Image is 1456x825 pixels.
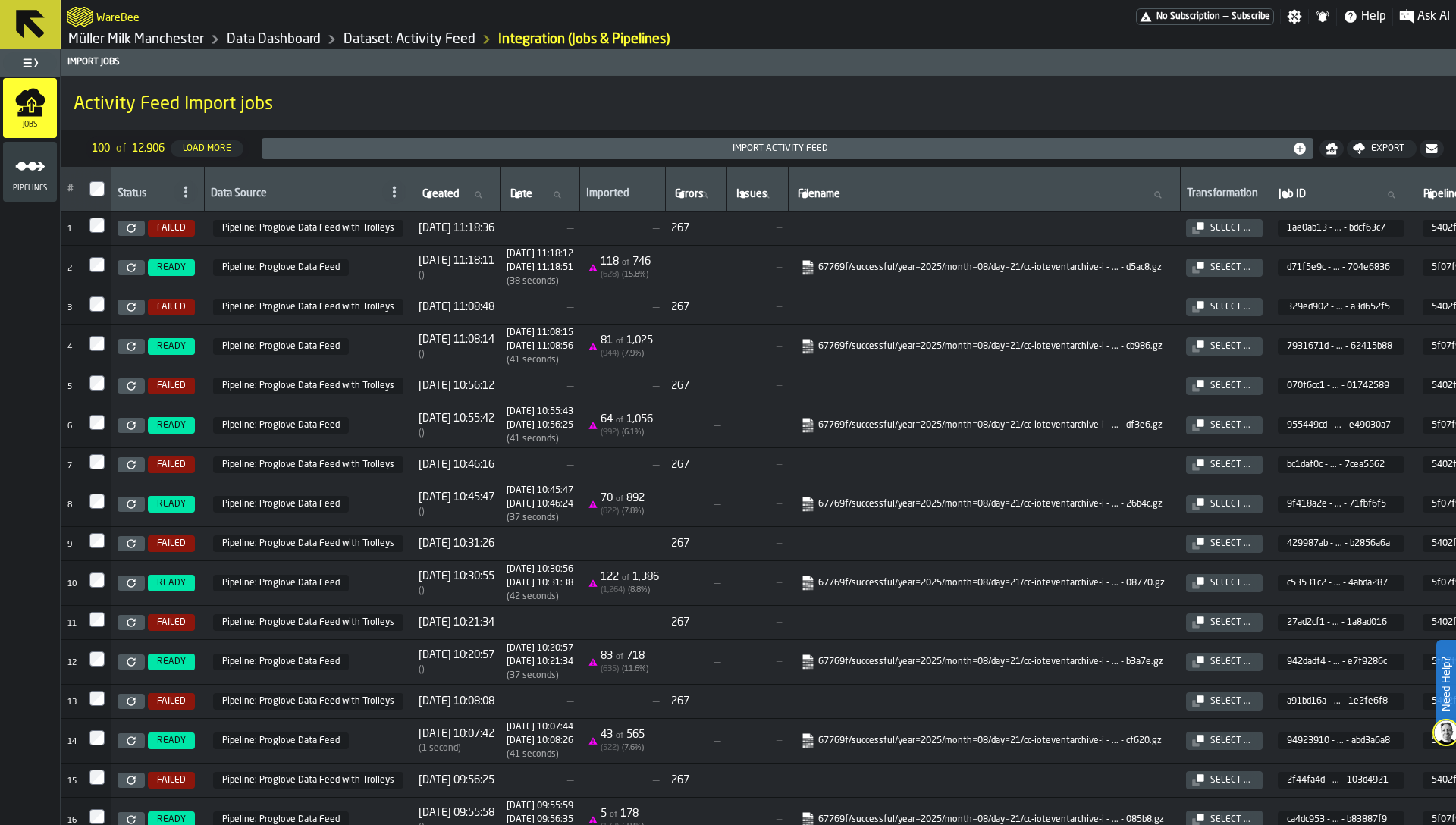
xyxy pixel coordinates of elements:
[157,341,186,352] span: READY
[507,564,573,575] div: Started at 1755761456255
[213,654,349,670] span: 5f07f953-1638-4a7f-8ee5-128a944715bb
[671,538,720,550] div: 267
[733,420,782,431] span: —
[507,434,573,444] div: Import duration (start to completion)
[89,691,105,706] label: InputCheckbox-label-react-aria6285553699-:r3d:
[1281,9,1308,24] label: button-toggle-Settings
[1186,732,1263,750] button: button-Select ...
[3,52,57,74] label: button-toggle-Toggle Full Menu
[89,375,105,391] label: InputCheckbox-label-react-aria6285553699-:r35:
[1278,614,1404,631] span: 27ad2cf1-56a8-4e71-9ff3-a9031a8ad016
[268,143,1292,154] div: Import Activity Feed
[1309,9,1336,24] label: button-toggle-Notifications
[89,454,105,469] input: InputCheckbox-label-react-aria6285553699-:r37:
[89,494,105,509] input: InputCheckbox-label-react-aria6285553699-:r38:
[89,770,105,785] label: InputCheckbox-label-react-aria6285553699-:r3f:
[89,296,105,312] input: InputCheckbox-label-react-aria6285553699-:r33:
[419,380,494,392] span: [DATE] 10:56:12
[157,696,186,707] span: FAILED
[89,336,105,351] label: InputCheckbox-label-react-aria6285553699-:r34:
[67,343,72,352] span: 4
[797,415,1171,436] span: 67769f/successful/year=2025/month=08/day=21/cc-ioteventarchive-ingestion-4-2025-08-21-07-40-22-13...
[1186,259,1263,277] button: button-Select ...
[213,575,349,591] span: 5f07f953-1638-4a7f-8ee5-128a944715bb
[89,181,105,196] label: InputCheckbox-label-react-aria6285553699-:r2m:
[507,276,573,287] div: Import duration (start to completion)
[1278,654,1404,670] span: 942dadf4-01d2-4ac9-8bf8-5c2ce7f9286c
[507,262,573,273] div: Completed at 1755764331395
[92,143,110,155] span: 100
[1204,578,1257,588] div: Select ...
[1287,341,1392,352] span: 7931671d - ... - 62415b88
[1204,657,1257,667] div: Select ...
[1287,381,1392,391] span: 070f6cc1 - ... - 01742589
[601,492,645,504] div: 70 892
[1365,143,1410,154] div: Export
[1287,460,1392,470] span: bc1daf0c - ... - 7cea5562
[601,413,653,425] div: 64 1,056
[3,184,57,193] span: Pipelines
[419,459,494,471] span: [DATE] 10:46:16
[671,222,720,234] div: 267
[1186,535,1263,553] button: button-Select ...
[213,220,403,237] span: 5402f888-2b15-40ac-859b-1361e53d25df
[419,428,494,438] div: Time between creation and start (import delay / Re-Import)
[507,513,573,523] div: Import duration (start to completion)
[419,412,494,425] span: [DATE] 10:55:42
[1278,575,1404,591] span: c53531c2-42af-4c06-8b4f-6e1d4abda287
[1287,262,1392,273] span: d71f5e9c - ... - 704e6836
[1156,11,1220,22] span: No Subscription
[507,499,573,510] div: Completed at 1755762384698
[419,334,494,346] span: [DATE] 11:08:14
[61,49,1456,76] header: Import Jobs
[601,571,659,583] div: 122 1,386
[733,460,782,470] span: —
[74,89,1444,93] h2: Sub Title
[419,301,494,313] span: [DATE] 11:08:48
[1186,653,1263,671] button: button-Select ...
[1417,8,1450,26] span: Ask AI
[800,339,1165,354] a: link-to-https://import.app.warebee.com/7931671d-61cc-4675-86a8-996762415b88/input/input.json.gz?X...
[585,538,659,550] span: —
[507,420,573,431] div: Completed at 1755762985356
[419,270,494,281] div: Time between creation and start (import delay / Re-Import)
[733,223,782,234] span: —
[797,730,1171,751] span: 67769f/successful/year=2025/month=08/day=21/cc-ioteventarchive-ingestion-4-2025-08-21-06-48-09-23...
[601,350,619,358] span: ( 944 )
[64,57,1453,67] div: Import Jobs
[1186,377,1263,395] button: button-Select ...
[157,578,186,588] span: READY
[601,334,653,347] div: 81 1,025
[1287,499,1392,510] span: 9f418a2e - ... - 71fbf6f5
[157,302,186,312] span: FAILED
[145,654,198,670] a: READY
[89,730,105,745] label: InputCheckbox-label-react-aria6285553699-:r3e:
[800,733,1165,748] a: link-to-https://import.app.warebee.com/94923910-51e3-462c-97de-fa0babd3a6a8/input/input.json.gz?X...
[68,31,204,48] a: link-to-/wh/i/b09612b5-e9f1-4a3a-b0a4-784729d61419
[1186,495,1263,513] button: button-Select ...
[1204,420,1257,431] div: Select ...
[422,188,460,200] span: label
[67,422,72,431] span: 6
[213,259,349,276] span: 5f07f953-1638-4a7f-8ee5-128a944715bb
[89,651,105,667] label: InputCheckbox-label-react-aria6285553699-:r3c:
[1278,535,1404,552] span: 429987ab-7e36-48cf-8bbf-2cbbb2856a6a
[1278,496,1404,513] span: 9f418a2e-b56e-4c36-b892-311f71fbf6f5
[157,381,186,391] span: FAILED
[797,651,1171,673] span: 67769f/successful/year=2025/month=08/day=21/cc-ioteventarchive-ingestion-4-2025-08-21-07-05-32-b1...
[67,265,72,273] span: 2
[1204,262,1257,273] div: Select ...
[177,143,237,154] div: Load More
[1287,538,1392,549] span: 429987ab - ... - b2856a6a
[1393,8,1456,26] label: button-toggle-Ask AI
[1186,771,1263,789] button: button-Select ...
[67,541,72,549] span: 9
[419,349,494,359] div: Time between creation and start (import delay / Re-Import)
[145,299,198,315] a: FAILED
[157,223,186,234] span: FAILED
[1204,617,1257,628] div: Select ...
